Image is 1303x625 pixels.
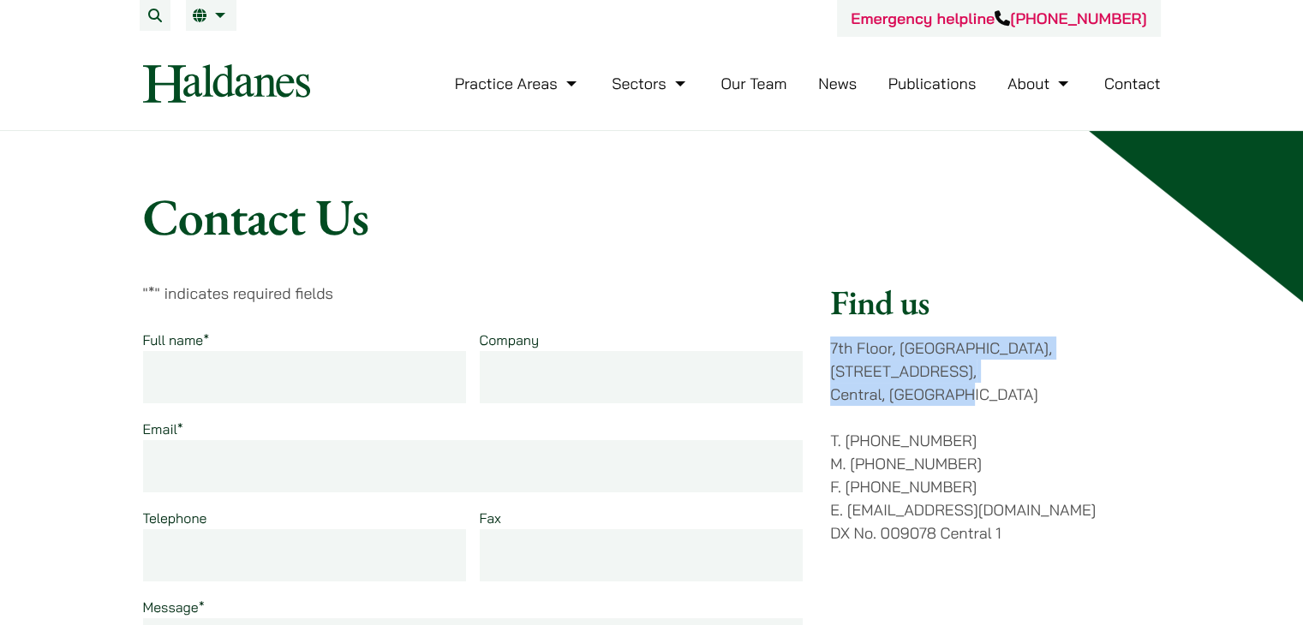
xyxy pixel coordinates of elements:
p: " " indicates required fields [143,282,804,305]
h2: Find us [830,282,1160,323]
a: About [1007,74,1073,93]
p: T. [PHONE_NUMBER] M. [PHONE_NUMBER] F. [PHONE_NUMBER] E. [EMAIL_ADDRESS][DOMAIN_NAME] DX No. 0090... [830,429,1160,545]
a: EN [193,9,230,22]
h1: Contact Us [143,186,1161,247]
a: Publications [888,74,977,93]
a: Practice Areas [455,74,581,93]
img: Logo of Haldanes [143,64,310,103]
a: Contact [1104,74,1161,93]
a: Emergency helpline[PHONE_NUMBER] [851,9,1146,28]
label: Company [480,331,540,348]
a: Sectors [612,74,689,93]
p: 7th Floor, [GEOGRAPHIC_DATA], [STREET_ADDRESS], Central, [GEOGRAPHIC_DATA] [830,336,1160,406]
a: Our Team [720,74,786,93]
label: Email [143,420,183,437]
label: Telephone [143,509,207,527]
label: Message [143,598,205,616]
label: Full name [143,331,210,348]
label: Fax [480,509,501,527]
a: News [818,74,857,93]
